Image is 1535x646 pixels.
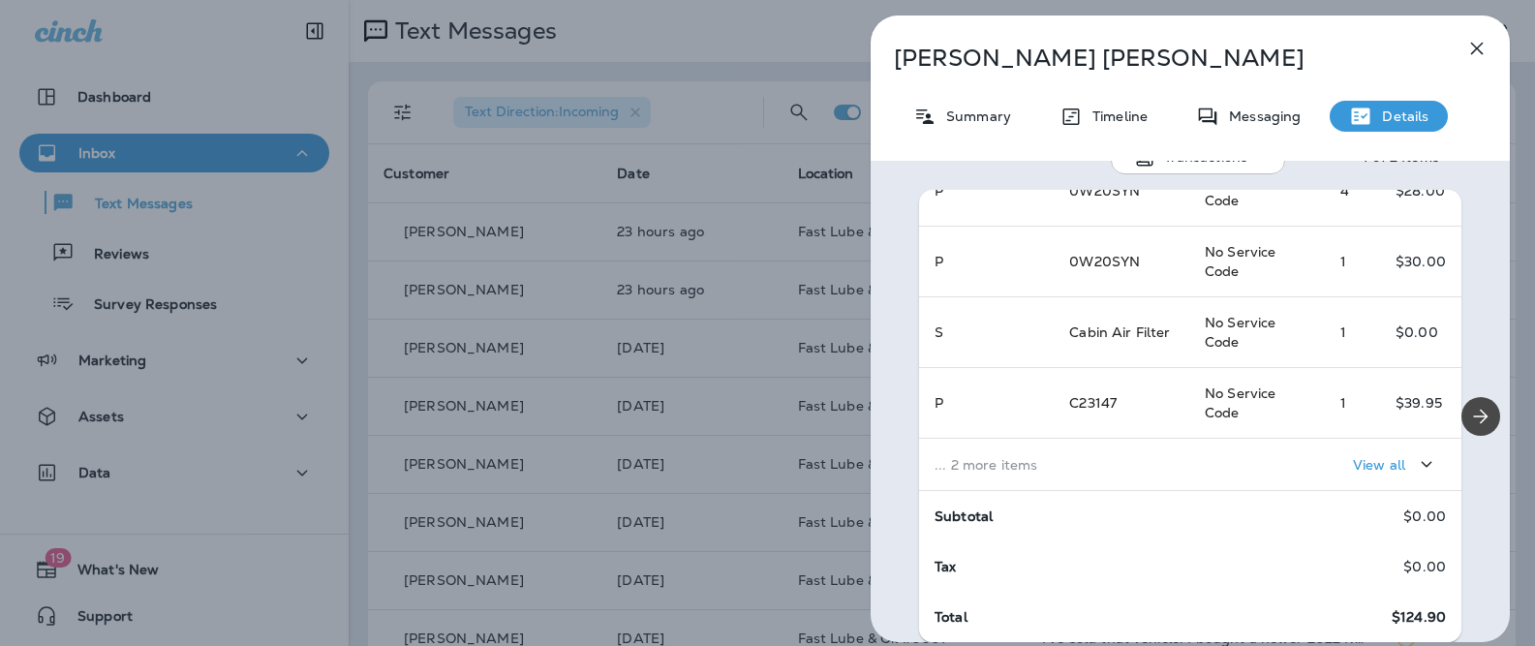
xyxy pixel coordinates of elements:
p: $39.95 [1396,395,1446,411]
p: Timeline [1083,108,1148,124]
span: Total [935,608,967,626]
span: P [935,182,943,200]
span: 4 [1340,182,1349,200]
span: S [935,323,943,341]
span: Tax [935,558,956,575]
p: Transactions [1164,149,1248,165]
span: P [935,394,943,412]
p: $30.00 [1396,254,1446,269]
p: Messaging [1219,108,1301,124]
span: C23147 [1069,394,1117,412]
span: $124.90 [1392,609,1446,626]
span: Subtotal [935,508,993,525]
button: Next [1461,397,1500,436]
span: No Service Code [1205,314,1275,351]
p: Details [1372,108,1428,124]
span: No Service Code [1205,172,1275,209]
p: $28.00 [1396,183,1446,199]
span: No Service Code [1205,385,1275,421]
p: Summary [936,108,1011,124]
span: No Service Code [1205,243,1275,280]
span: 1 [1340,323,1346,341]
div: 1 of 2 Items [1363,149,1439,165]
p: $0.00 [1403,508,1446,524]
span: Cabin Air Filter [1069,323,1170,341]
span: 1 [1340,394,1346,412]
p: View all [1353,457,1405,473]
button: View all [1345,446,1446,482]
span: 0W20SYN [1069,253,1140,270]
p: $0.00 [1403,559,1446,574]
p: ... 2 more items [935,457,1174,473]
p: $0.00 [1396,324,1446,340]
p: [PERSON_NAME] [PERSON_NAME] [894,45,1423,72]
span: P [935,253,943,270]
span: 0W20SYN [1069,182,1140,200]
span: 1 [1340,253,1346,270]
